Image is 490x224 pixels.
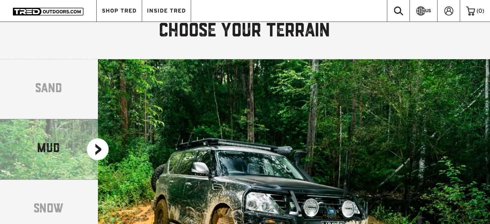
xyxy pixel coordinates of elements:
img: cart-icon [466,6,475,15]
span: ( ) [476,8,484,14]
img: TRED Outdoors America [13,8,83,15]
span: 0 [478,8,482,14]
span: INSIDE TRED [147,8,186,14]
span: SHOP TRED [102,8,137,14]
